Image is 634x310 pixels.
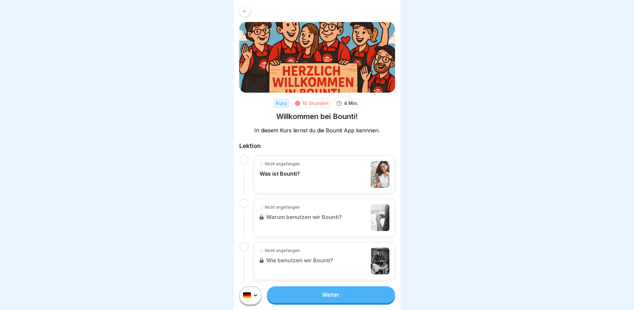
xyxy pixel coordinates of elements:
img: de.svg [243,293,251,299]
img: l0t1kiepw81he68sfni2k7ou.png [239,22,395,93]
p: 4 Min. [344,100,358,107]
h2: Lektion [239,142,395,150]
p: In diesem Kurs lernst du die Bounti App kennnen. [239,127,395,134]
p: Was ist Bounti? [260,170,300,177]
a: Nicht angefangenWas ist Bounti? [260,161,389,188]
div: 18 Stunden [302,100,329,107]
a: Weiter [267,286,395,303]
div: Kurs [273,98,290,108]
h1: Willkommen bei Bounti! [276,112,358,121]
img: cljrty16a013ueu01ep0uwpyx.jpg [371,161,389,188]
p: Nicht angefangen [265,161,300,167]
